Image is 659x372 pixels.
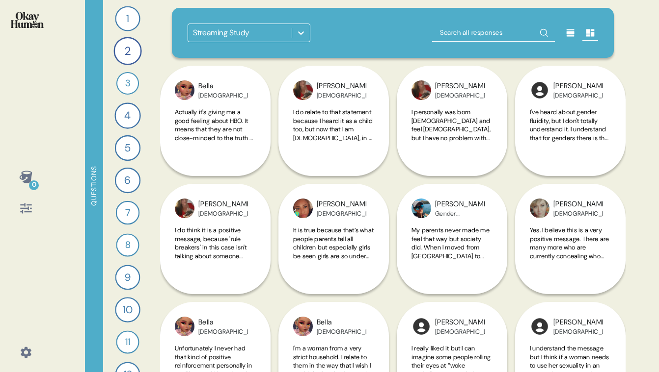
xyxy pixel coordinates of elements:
div: 5 [115,135,140,161]
img: l1ibTKarBSWXLOhlfT5LxFP+OttMJpPJZDKZTCbz9PgHEggSPYjZSwEAAAAASUVORK5CYII= [530,80,549,100]
div: [DEMOGRAPHIC_DATA] [198,210,248,218]
img: profilepic_3836637996451556.jpg [412,80,431,100]
img: profilepic_3836637996451556.jpg [175,198,194,218]
img: okayhuman.3b1b6348.png [11,12,44,28]
img: l1ibTKarBSWXLOhlfT5LxFP+OttMJpPJZDKZTCbz9PgHEggSPYjZSwEAAAAASUVORK5CYII= [412,317,431,336]
div: [PERSON_NAME] [198,199,248,210]
span: I personally was born [DEMOGRAPHIC_DATA] and feel [DEMOGRAPHIC_DATA], but I have no problem with ... [412,108,493,279]
div: 6 [115,168,140,193]
div: [DEMOGRAPHIC_DATA] [317,92,366,99]
div: [DEMOGRAPHIC_DATA] [317,210,366,218]
div: [DEMOGRAPHIC_DATA] [553,92,603,99]
img: profilepic_3882582785192891.jpg [293,317,313,336]
img: l1ibTKarBSWXLOhlfT5LxFP+OttMJpPJZDKZTCbz9PgHEggSPYjZSwEAAAAASUVORK5CYII= [530,317,549,336]
img: profilepic_3969633979786601.jpg [293,198,313,218]
img: profilepic_3882582785192891.jpg [175,317,194,336]
div: 1 [115,6,140,31]
div: [PERSON_NAME] [553,199,603,210]
div: [DEMOGRAPHIC_DATA] [198,328,248,336]
img: profilepic_4354800454532330.jpg [530,198,549,218]
div: [PERSON_NAME] [317,199,366,210]
div: 8 [116,233,139,256]
div: [DEMOGRAPHIC_DATA] [198,92,248,99]
div: [PERSON_NAME] [317,81,366,92]
img: profilepic_3836637996451556.jpg [293,80,313,100]
div: 11 [116,330,139,353]
div: [PERSON_NAME] [553,81,603,92]
div: 3 [116,72,139,95]
div: Bella [198,317,248,328]
div: [PERSON_NAME] [435,199,485,210]
div: 10 [115,297,140,322]
div: [DEMOGRAPHIC_DATA] [553,328,603,336]
div: [PERSON_NAME] [435,81,485,92]
div: Gender Nonconforming [435,210,485,218]
div: Bella [198,81,248,92]
span: Actually it's giving me a good feeling about HBO. It means that they are not close-minded to the ... [175,108,255,297]
img: profilepic_3882582785192891.jpg [175,80,194,100]
div: [PERSON_NAME] [553,317,603,328]
span: Yes. I believe this is a very positive message. There are many more who are currently concealing ... [530,226,610,355]
div: 7 [116,201,140,225]
div: [DEMOGRAPHIC_DATA] [317,328,366,336]
div: Bella [317,317,366,328]
input: Search all responses [432,24,555,42]
div: 2 [113,37,141,65]
div: [DEMOGRAPHIC_DATA] [553,210,603,218]
span: I do relate to that statement because I heard it as a child too, but now that I am [DEMOGRAPHIC_D... [293,108,373,288]
div: [DEMOGRAPHIC_DATA] [435,92,485,99]
div: [DEMOGRAPHIC_DATA] [435,328,485,336]
span: I've heard about gender fluidity, but I don't totally understand it. I understand that for gender... [530,108,610,288]
span: My parents never made me feel that way but society did. When I moved from [GEOGRAPHIC_DATA] to he... [412,226,493,355]
div: 9 [115,265,140,290]
img: profilepic_3886451644768794.jpg [412,198,431,218]
div: [PERSON_NAME] [435,317,485,328]
div: 0 [29,180,39,190]
div: 4 [114,102,140,128]
span: It is true because that’s what people parents tell all children but especially girls be seen girl... [293,226,374,355]
div: Streaming Study [193,27,249,39]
